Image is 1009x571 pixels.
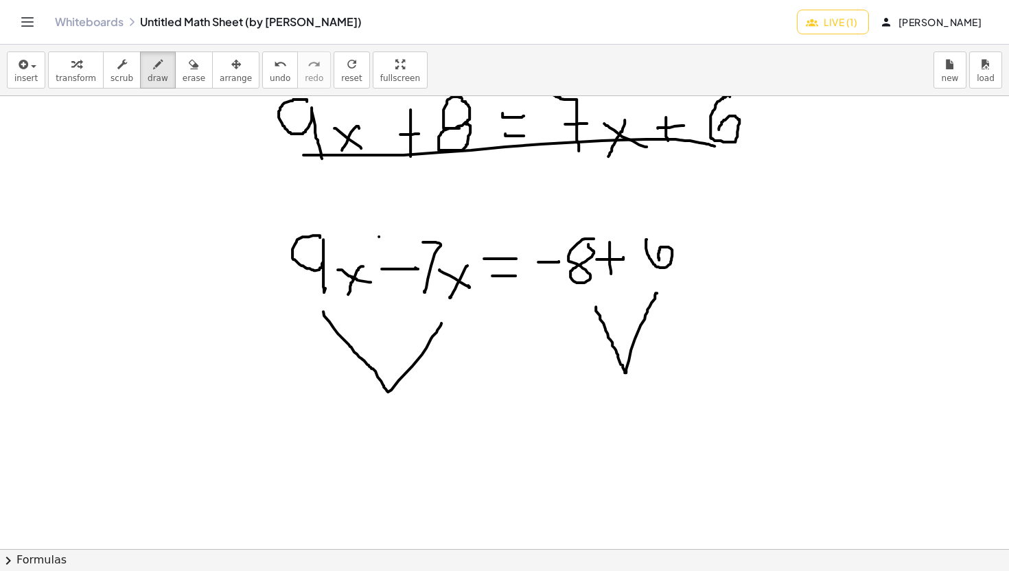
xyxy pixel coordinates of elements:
[274,56,287,73] i: undo
[345,56,358,73] i: refresh
[308,56,321,73] i: redo
[334,51,369,89] button: refreshreset
[16,11,38,33] button: Toggle navigation
[373,51,428,89] button: fullscreen
[305,73,323,83] span: redo
[969,51,1002,89] button: load
[103,51,141,89] button: scrub
[111,73,133,83] span: scrub
[797,10,869,34] button: Live (1)
[270,73,290,83] span: undo
[297,51,331,89] button: redoredo
[55,15,124,29] a: Whiteboards
[48,51,104,89] button: transform
[262,51,298,89] button: undoundo
[148,73,168,83] span: draw
[933,51,966,89] button: new
[183,73,205,83] span: erase
[341,73,362,83] span: reset
[977,73,995,83] span: load
[14,73,38,83] span: insert
[140,51,176,89] button: draw
[7,51,45,89] button: insert
[872,10,993,34] button: [PERSON_NAME]
[380,73,420,83] span: fullscreen
[220,73,252,83] span: arrange
[883,16,982,28] span: [PERSON_NAME]
[175,51,213,89] button: erase
[809,16,857,28] span: Live (1)
[942,73,959,83] span: new
[56,73,96,83] span: transform
[212,51,259,89] button: arrange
